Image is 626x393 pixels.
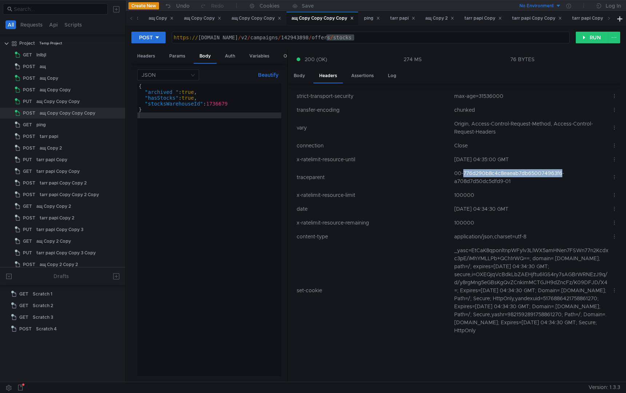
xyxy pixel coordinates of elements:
div: ping [36,119,46,130]
div: tarr papi Copy [36,154,67,165]
td: x-ratelimit-resource-limit [294,188,451,202]
button: Undo [159,0,195,11]
button: Create New [128,2,159,9]
td: max-age=31536000 [451,89,609,103]
td: set-cookie [294,243,451,337]
div: Assertions [345,69,380,83]
div: Scratch 2 [33,300,53,311]
div: Variables [243,49,275,63]
span: PUT [23,96,32,107]
div: Params [163,49,191,63]
span: PUT [23,224,32,235]
span: POST [19,323,32,334]
div: Redo [211,1,224,10]
div: ащ Copy 2 [425,15,454,22]
span: POST [23,73,35,84]
span: GET [23,201,32,212]
div: Project [19,38,35,49]
span: GET [19,289,28,299]
div: Scratch 3 [33,312,53,323]
td: 100000 [451,216,609,230]
span: GET [23,236,32,247]
button: Scripts [62,20,84,29]
div: Log In [606,1,621,10]
div: ащ Copy Copy [40,84,71,95]
div: Cookies [259,1,280,10]
div: tarr papi Copy Copy 2 Copy [40,189,99,200]
td: application/json;charset=utf-8 [451,230,609,243]
button: Api [47,20,60,29]
div: ащ Copy 2 Copy 2 [40,259,78,270]
td: x-ratelimit-resource-until [294,152,451,166]
div: tarr papi Copy Copy [512,15,562,22]
div: POST [139,33,153,41]
button: RUN [576,32,608,43]
div: ащ Copy [40,73,58,84]
div: Undo [176,1,190,10]
div: tarr papi Copy Copy 3 Copy [36,247,96,258]
div: ащ Copy Copy Copy Copy [292,15,354,22]
td: _yasc=EtCaK8qponltnpWFylv3LlWX5amHNen7FSWn77n2Kcdxc3pE/iMhYMLLPb+QCh1rWQ==; domain=.[DOMAIN_NAME]... [451,243,609,337]
div: tarr papi Copy Copy 3 [36,224,83,235]
div: ащ Copy 2 [40,143,62,154]
span: GET [23,119,32,130]
td: 00-776d290b8c4c8eaeab7db650074963f6-a708d7d50dc5dfd9-01 [451,166,609,188]
td: traceparent [294,166,451,188]
div: tarr papi Copy Copy 2 [572,15,626,22]
span: Version: 1.3.3 [589,382,620,393]
span: POST [23,259,35,270]
div: ащ Copy Copy Copy [231,15,281,22]
div: Headers [313,69,343,83]
td: date [294,202,451,216]
button: All [5,20,16,29]
div: Scratch 4 [36,323,57,334]
button: Redo [195,0,229,11]
span: PUT [23,247,32,258]
span: POST [23,178,35,188]
span: POST [23,189,35,200]
td: connection [294,139,451,152]
div: Other [278,49,302,63]
button: POST [131,32,166,43]
td: Close [451,139,609,152]
div: ащ [40,61,46,72]
div: Scratch 1 [33,289,52,299]
td: content-type [294,230,451,243]
td: [DATE] 04:34:30 GMT [451,202,609,216]
span: GET [23,166,32,177]
div: ащ Copy Copy 2 [36,201,71,212]
td: transfer-encoding [294,103,451,117]
span: GET [19,300,28,311]
span: GET [23,49,32,60]
div: tarr papi Copy Copy 2 [40,178,87,188]
span: POST [23,143,35,154]
span: PUT [23,154,32,165]
div: ping [364,15,380,22]
td: Origin, Access-Control-Request-Method, Access-Control-Request-Headers [451,117,609,139]
td: [DATE] 04:35:00 GMT [451,152,609,166]
td: 100000 [451,188,609,202]
div: ащ Copy Copy [184,15,221,22]
div: tarr papi [390,15,415,22]
div: ащ Copy Copy Copy [36,96,80,107]
td: chunked [451,103,609,117]
input: Search... [14,5,103,13]
button: Beautify [255,71,281,79]
div: ащ Copy 2 Copy [36,236,71,247]
span: 200 (OK) [305,55,327,63]
div: tarr papi Copy 2 [40,213,74,223]
div: Body [288,69,311,83]
span: POST [23,131,35,142]
td: x-ratelimit-resource-remaining [294,216,451,230]
div: Headers [131,49,161,63]
div: ащ Copy [149,15,174,22]
div: Auth [219,49,241,63]
button: Requests [18,20,45,29]
div: ащ Copy Copy Copy Copy [40,108,95,119]
div: tarr papi Copy [464,15,502,22]
span: GET [19,312,28,323]
div: Temp Project [39,38,62,49]
td: vary [294,117,451,139]
div: tarr papi Copy Copy [36,166,80,177]
div: 76 BYTES [510,56,535,63]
